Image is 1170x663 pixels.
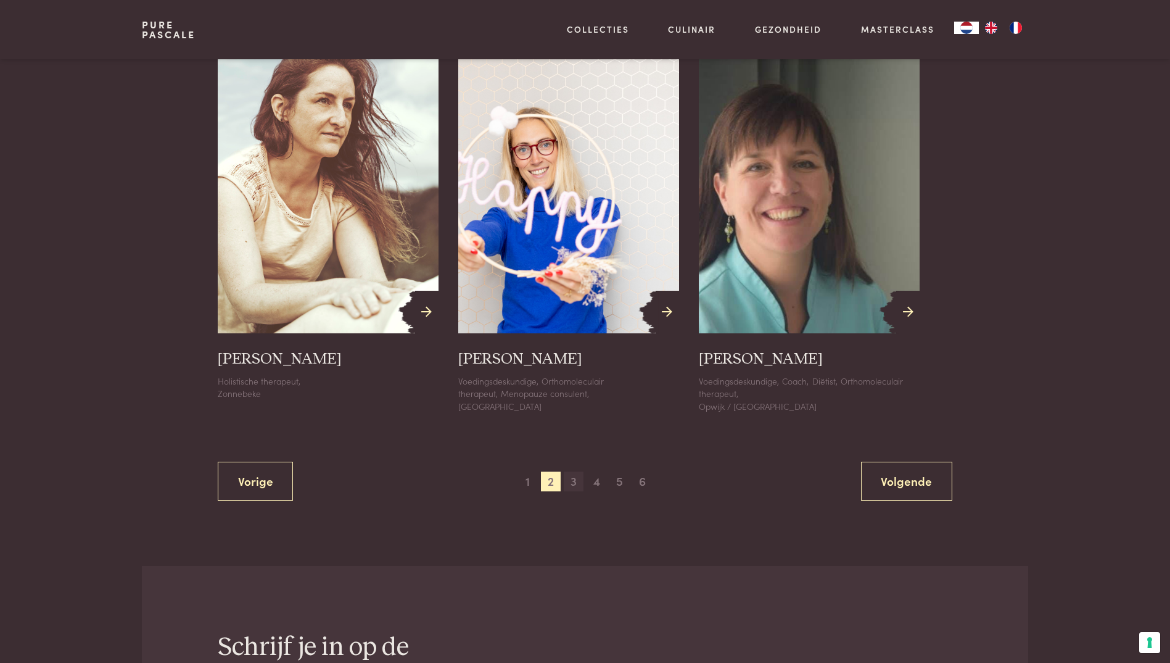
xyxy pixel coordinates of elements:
a: PurePascale [142,20,196,40]
a: Gezondheid [755,23,822,36]
a: EN [979,22,1003,34]
img: 4d36344d1645-Valerie_VerhaegheLR [458,57,679,333]
a: Nadine Vanvuchelen [PERSON_NAME] Voedingsdeskundige,Coach,Diëtist,Orthomoleculair therapeut, Opwi... [699,57,920,413]
div: Opwijk / [GEOGRAPHIC_DATA] [699,400,920,413]
a: Lieselot Degrande [PERSON_NAME] Holistische therapeut, Zonnebeke [218,57,439,400]
a: NL [954,22,979,34]
span: 1 [518,472,538,491]
span: Holistische therapeut, [218,375,300,387]
div: [GEOGRAPHIC_DATA] [458,400,679,413]
span: Coach, [782,375,809,387]
aside: Language selected: Nederlands [954,22,1028,34]
h3: [PERSON_NAME] [699,349,823,369]
a: Collecties [567,23,629,36]
div: Language [954,22,979,34]
span: 2 [541,472,561,491]
button: Uw voorkeuren voor toestemming voor trackingtechnologieën [1139,632,1160,653]
span: Menopauze consulent, [501,387,589,399]
img: Nadine Vanvuchelen [699,57,920,333]
span: 4 [587,472,606,491]
span: 5 [609,472,629,491]
span: Diëtist, [812,375,838,387]
a: Volgende [861,462,953,501]
a: Masterclass [861,23,934,36]
a: FR [1003,22,1028,34]
a: Culinair [668,23,715,36]
a: 4d36344d1645-Valerie_VerhaegheLR [PERSON_NAME] Voedingsdeskundige,Orthomoleculair therapeut,Menop... [458,57,679,413]
ul: Language list [979,22,1028,34]
div: Zonnebeke [218,387,439,400]
h3: [PERSON_NAME] [218,349,342,369]
span: Orthomoleculair therapeut, [699,375,903,400]
span: Orthomoleculair therapeut, [458,375,604,400]
a: Vorige [218,462,294,501]
span: Voedingsdeskundige, [458,375,538,387]
h3: [PERSON_NAME] [458,349,582,369]
img: Lieselot Degrande [218,57,439,333]
span: 6 [633,472,653,491]
span: 3 [564,472,583,491]
span: Voedingsdeskundige, [699,375,779,387]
